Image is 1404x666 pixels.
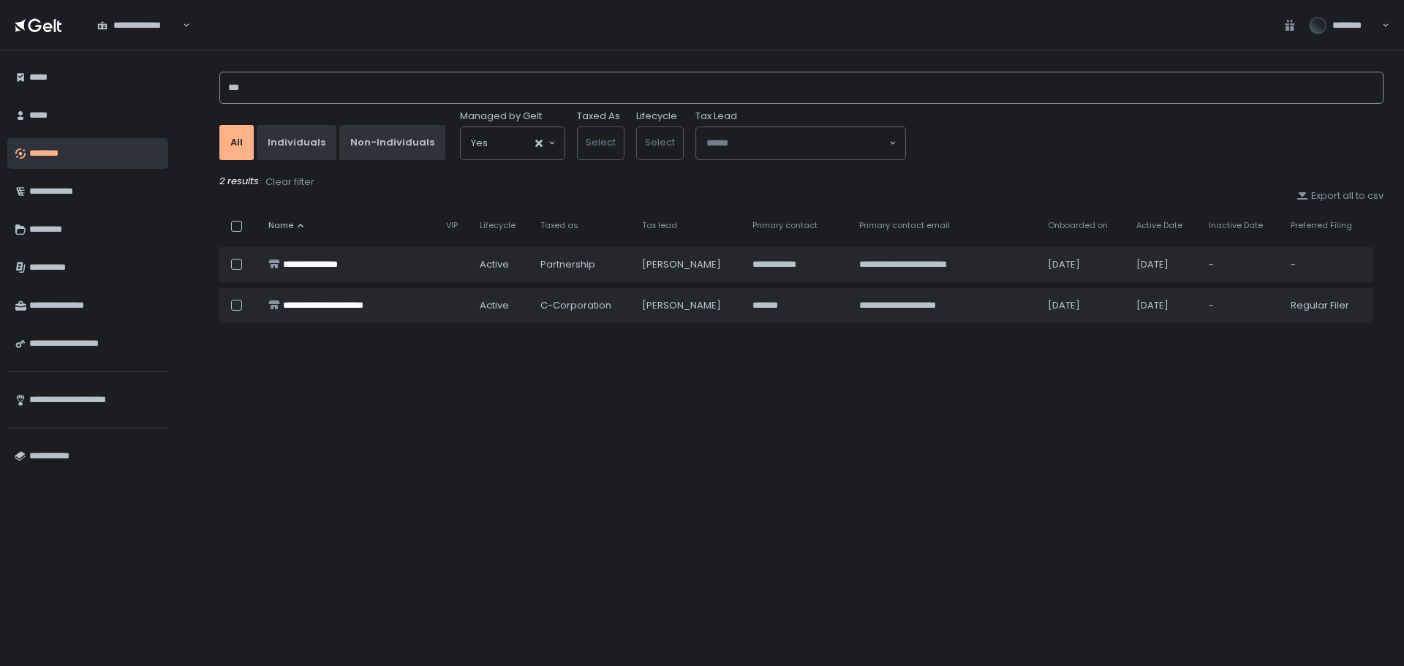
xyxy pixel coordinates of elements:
span: VIP [446,220,458,231]
span: Primary contact [752,220,818,231]
div: - [1291,258,1364,271]
span: Lifecycle [480,220,516,231]
div: [DATE] [1048,299,1119,312]
label: Lifecycle [636,110,677,123]
span: Select [645,135,675,149]
span: Primary contact email [859,220,950,231]
button: Clear filter [265,175,315,189]
span: active [480,299,509,312]
div: [DATE] [1136,258,1191,271]
div: Search for option [696,127,905,159]
input: Search for option [706,136,888,151]
div: Search for option [461,127,565,159]
span: Yes [471,136,488,151]
div: [DATE] [1136,299,1191,312]
div: [PERSON_NAME] [642,299,735,312]
span: Onboarded on [1048,220,1108,231]
div: Partnership [540,258,624,271]
input: Search for option [488,136,534,151]
div: C-Corporation [540,299,624,312]
div: Search for option [88,10,190,41]
span: Taxed as [540,220,578,231]
span: active [480,258,509,271]
span: Tax lead [642,220,677,231]
span: Select [586,135,616,149]
span: Tax Lead [695,110,737,123]
button: All [219,125,254,160]
div: Individuals [268,136,325,149]
div: All [230,136,243,149]
span: Active Date [1136,220,1182,231]
div: [DATE] [1048,258,1119,271]
div: Clear filter [265,175,314,189]
span: Name [268,220,293,231]
button: Export all to csv [1297,189,1384,203]
div: [PERSON_NAME] [642,258,735,271]
label: Taxed As [577,110,620,123]
div: Non-Individuals [350,136,434,149]
div: Regular Filer [1291,299,1364,312]
button: Non-Individuals [339,125,445,160]
div: 2 results [219,175,1384,189]
div: - [1209,299,1273,312]
span: Preferred Filing [1291,220,1352,231]
button: Clear Selected [535,140,543,147]
button: Individuals [257,125,336,160]
span: Managed by Gelt [460,110,542,123]
div: - [1209,258,1273,271]
span: Inactive Date [1209,220,1263,231]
